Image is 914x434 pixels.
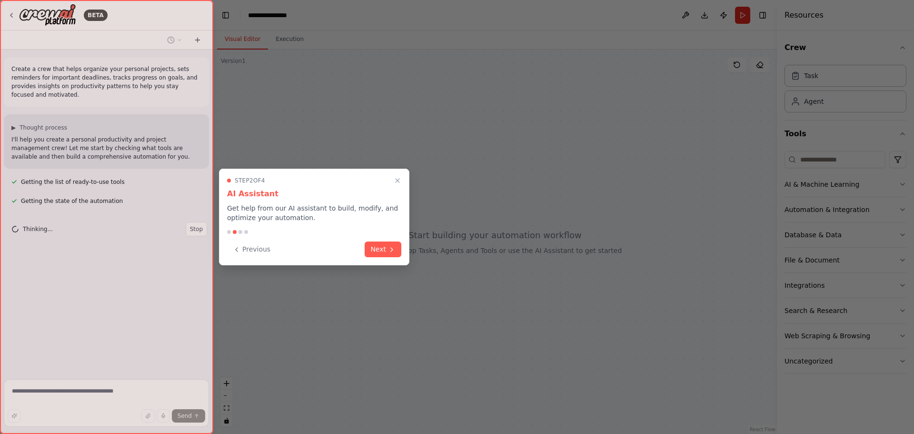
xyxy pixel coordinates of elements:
[227,203,401,222] p: Get help from our AI assistant to build, modify, and optimize your automation.
[235,177,265,184] span: Step 2 of 4
[392,175,403,186] button: Close walkthrough
[219,9,232,22] button: Hide left sidebar
[227,188,401,200] h3: AI Assistant
[227,242,276,257] button: Previous
[365,242,401,257] button: Next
